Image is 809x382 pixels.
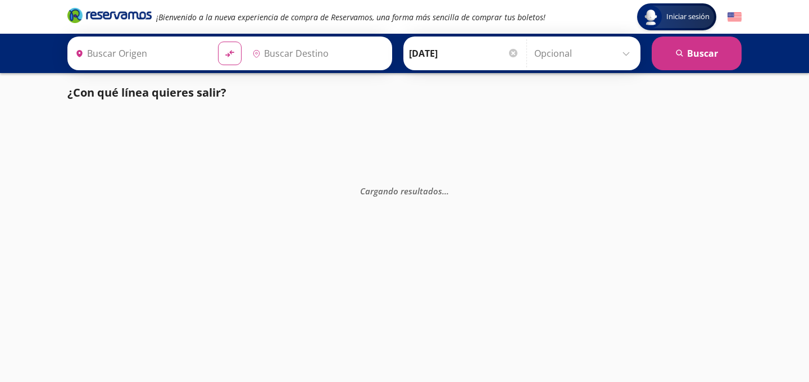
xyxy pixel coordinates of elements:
p: ¿Con qué línea quieres salir? [67,84,226,101]
button: English [728,10,742,24]
input: Buscar Origen [71,39,209,67]
input: Elegir Fecha [409,39,519,67]
input: Buscar Destino [248,39,386,67]
span: Iniciar sesión [662,11,714,22]
input: Opcional [534,39,635,67]
span: . [447,185,449,197]
em: Cargando resultados [360,185,449,197]
button: Buscar [652,37,742,70]
span: . [444,185,447,197]
i: Brand Logo [67,7,152,24]
span: . [442,185,444,197]
em: ¡Bienvenido a la nueva experiencia de compra de Reservamos, una forma más sencilla de comprar tus... [156,12,546,22]
a: Brand Logo [67,7,152,27]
